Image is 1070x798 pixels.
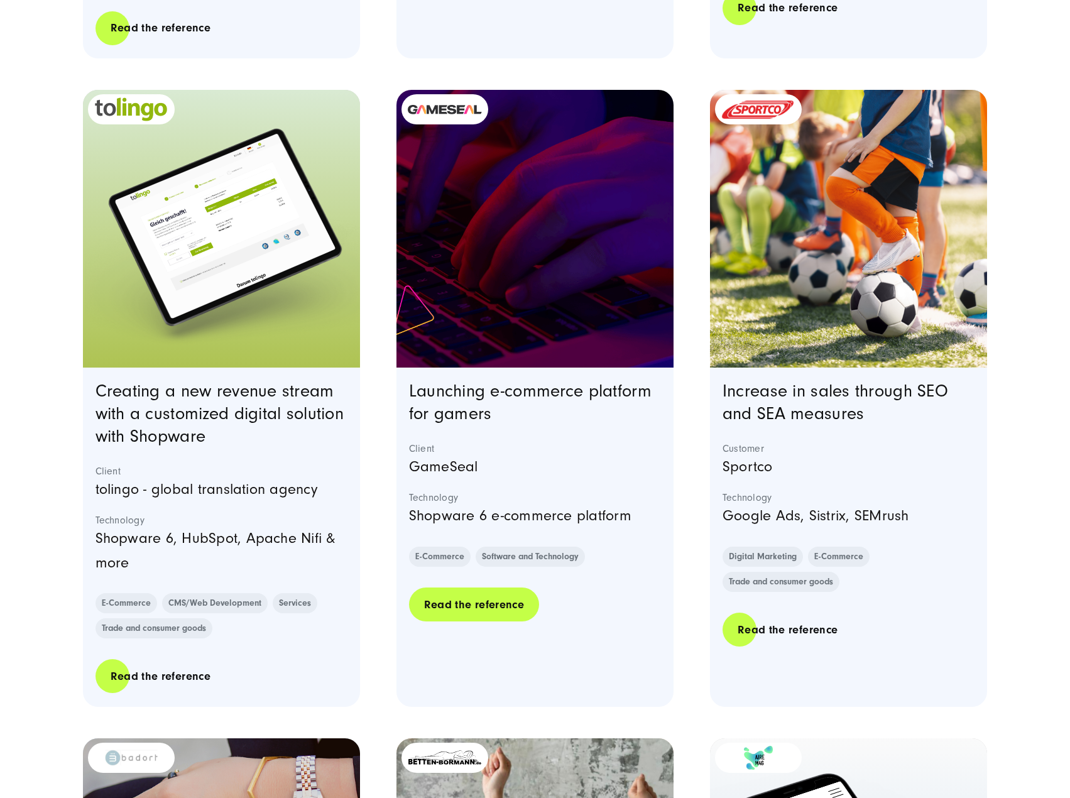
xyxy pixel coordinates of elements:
img: logo-aire-120 [744,746,772,770]
a: Read the reference [96,10,226,46]
a: Read the reference [723,612,853,648]
a: E-Commerce [409,547,471,567]
article: Blog post summary: Gameseal | Launching e-commerce platform with Shopware [396,90,674,707]
a: Read the reference [409,587,539,623]
p: Google Ads, Sistrix, SEMrush [723,504,975,528]
a: Services [273,593,317,613]
article: Blog post summary: tolingo | Self-Service Portal with Shopware 6 [83,90,361,707]
a: E-Commerce [96,593,157,613]
img: Sportco Digital Marketing Kunde | SUNZINET [710,90,988,368]
img: ipad-mask.png [83,90,361,368]
img: Betten Bormann Customer Logo | Digital Agency | SUNZINET [408,750,482,765]
p: tolingo - global translation agency [96,478,348,501]
a: Trade and consumer goods [723,572,839,592]
strong: Customer [723,442,975,455]
strong: Technology [96,514,348,527]
a: Launching e-commerce platform for gamers [409,381,652,424]
a: Read the reference [96,659,226,694]
a: Creating a new revenue stream with a customized digital solution with Shopware [96,381,344,446]
p: GameSeal [409,455,662,479]
a: E-Commerce [808,547,870,567]
img: Logo Sportco Kundenprojekt SUNZINET [721,100,795,119]
strong: Client [409,442,662,455]
a: Trade and consumer goods [96,618,212,638]
a: Featured image: - Read full post: Gameseal | Launching e-commerce platform with Shopware [396,90,674,368]
img: gameseal logo-2 [408,105,482,114]
article: Blog post summary: SportCo | Digital Marketing | SUNZINET [710,90,988,707]
a: CMS/Web Development [162,593,268,613]
a: Digital Marketing [723,547,803,567]
a: Featured image: Sportco Digital Marketing Kunde | SUNZINET - Read full post: SportCo | Digital Ma... [710,90,988,368]
a: Software and Technology [476,547,585,567]
p: Sportco [723,455,975,479]
p: Shopware 6, HubSpot, Apache Nifi & more [96,527,348,575]
img: Badort Logo: Shopify-Relaunch - 30% more revenue in 8 weeks - Shopify agency SUNZINET [94,748,168,767]
strong: Technology [409,491,662,504]
img: tolingo [95,97,168,121]
strong: Technology [723,491,975,504]
p: Shopware 6 e-commerce platform [409,504,662,528]
a: Featured image: - Read full post: tolingo | Self-Service Portal with Shopware 6 [83,90,361,368]
a: Increase in sales through SEO and SEA measures [723,381,948,424]
strong: Client [96,465,348,478]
